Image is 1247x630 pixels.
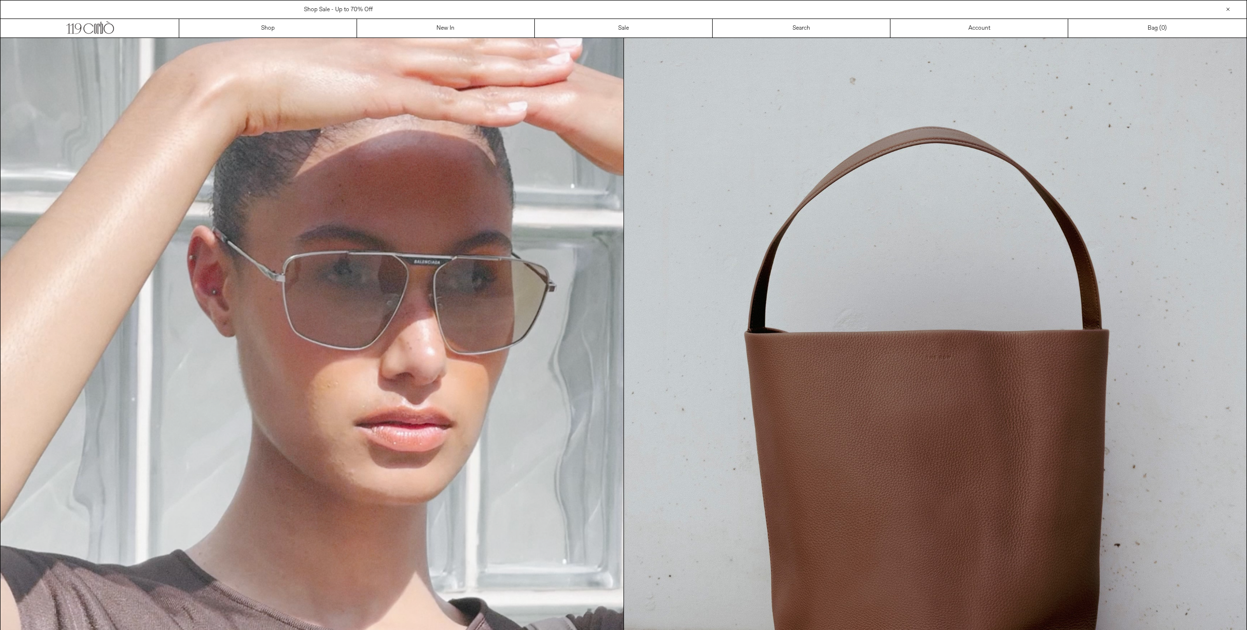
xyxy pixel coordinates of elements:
a: Sale [535,19,713,37]
a: Shop [179,19,357,37]
a: Search [713,19,890,37]
span: 0 [1161,24,1165,32]
a: Account [890,19,1068,37]
a: Shop Sale - Up to 70% Off [304,6,373,14]
a: Bag () [1068,19,1246,37]
a: New In [357,19,535,37]
span: ) [1161,24,1167,33]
